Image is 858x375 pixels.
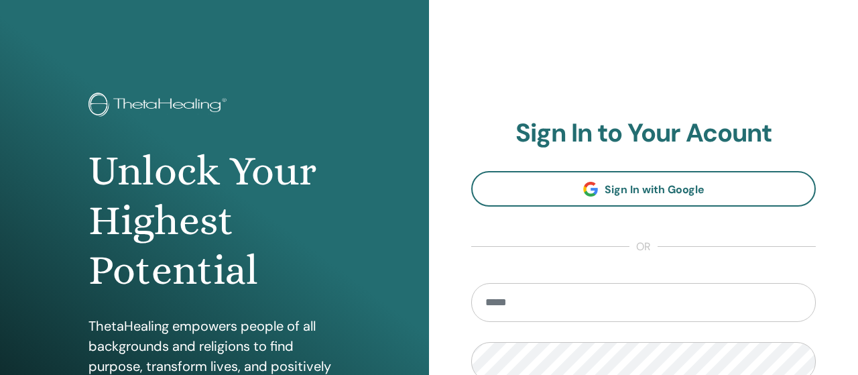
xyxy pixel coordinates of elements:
span: Sign In with Google [605,182,704,197]
span: or [629,239,658,255]
h2: Sign In to Your Acount [471,118,816,149]
a: Sign In with Google [471,171,816,207]
h1: Unlock Your Highest Potential [88,146,341,296]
